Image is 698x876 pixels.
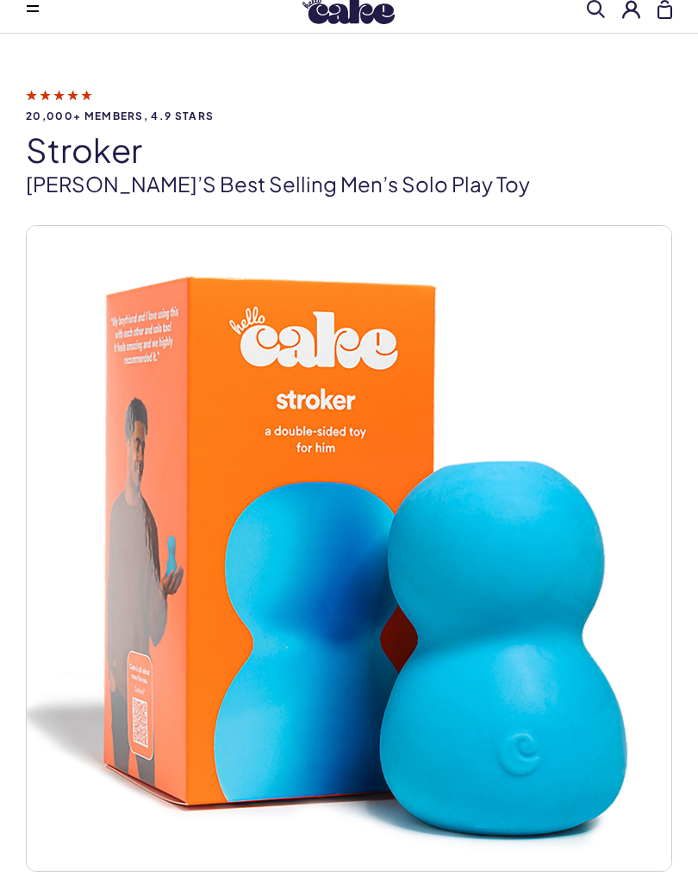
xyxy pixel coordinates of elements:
[26,87,672,122] a: 20,000+ members, 4.9 stars
[26,170,672,199] p: [PERSON_NAME]’s best selling men’s solo play toy
[26,110,672,122] span: 20,000+ members, 4.9 stars
[26,132,672,168] h1: stroker
[27,226,671,871] img: stroker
